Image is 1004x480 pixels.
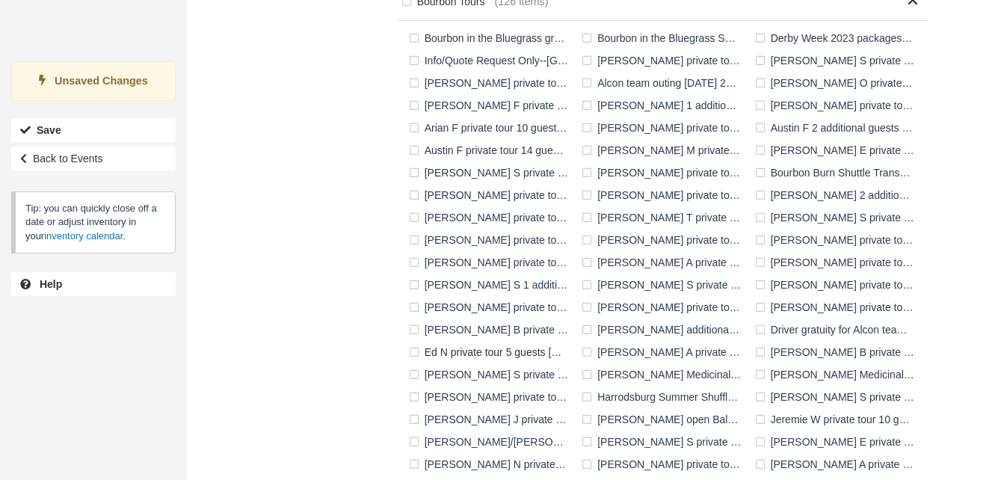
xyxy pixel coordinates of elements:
[44,230,123,241] a: inventory calendar
[405,319,578,341] label: [PERSON_NAME] B private tour 12 guests [DATE]
[751,233,924,245] span: Chris C private tour 10 guests 10-5-2025
[751,458,924,470] span: Jonathan A private tour 8 guests 9-5-2025
[405,408,578,431] label: [PERSON_NAME] J private tour 4 guests [DATE]
[405,229,578,251] label: [PERSON_NAME] private tour 5 guests [DATE]
[578,211,751,223] span: Carson T private tour 11 guests 9-19-2025
[578,27,751,49] label: Bourbon in the Bluegrass Small Group Tours-[GEOGRAPHIC_DATA] area pickup (up to 4 guests) - 2025
[405,301,578,313] span: David C private tour 2 guests 10-17
[578,72,751,94] label: Alcon team outing [DATE] 24 guests
[11,191,176,253] p: Tip: you can quickly close off a date or adjust inventory in your .
[578,341,751,363] label: [PERSON_NAME] A private tour 2 guests [DATE]
[578,206,751,229] label: [PERSON_NAME] T private tour 11 guests [DATE]
[751,144,924,156] span: Bernard E private tour 6 guests on 10-2-25 and 3 guests on 10-3-25
[751,99,924,111] span: Andrew H private tour 11 guests 6-14-2025
[578,161,751,184] label: [PERSON_NAME] private tour 8 guests [DATE]
[751,278,924,290] span: Daniel P private tour 3 guests 10-23-2025
[578,229,751,251] label: [PERSON_NAME] private tour 2 guests [DATE] and [DATE]
[751,319,924,341] label: Driver gratuity for Alcon team outing
[751,256,924,268] span: Corey G private tour 8 guests 6-21-2025
[578,390,751,402] span: Harrodsburg Summer Shuffle Transportation
[751,274,924,296] label: [PERSON_NAME] private tour 3 guests [DATE]
[578,319,751,341] label: [PERSON_NAME] additional costs
[578,431,751,453] label: [PERSON_NAME] S private tour 10 guests [DATE]
[405,431,578,453] label: [PERSON_NAME]/[PERSON_NAME] private tour 8 guests 10-14 and 10-15
[578,296,751,319] label: [PERSON_NAME] private tour 2 guests [DATE]
[751,386,924,408] label: [PERSON_NAME] S private tour 2 guests [DATE]
[751,251,924,274] label: [PERSON_NAME] private tour 8 guests [DATE]
[578,184,751,206] label: [PERSON_NAME] private tour 4 guests [DATE]
[405,27,578,49] label: Bourbon in the Bluegrass groups of 6 or more
[405,345,578,357] span: Ed N private tour 5 guests 10-18-2025
[751,413,924,425] span: Jeremie W private tour 10 guests 9-26-2025
[578,233,751,245] span: Chris B private tour 2 guests 8-20 and 8-21-2025
[751,161,924,184] label: Bourbon Burn Shuttle Transportation [DATE] and [DATE]
[578,256,751,268] span: Christopher A private tour 6 guests 9-11-2025
[578,117,751,139] label: [PERSON_NAME] private tour 2 guests [DATE]
[578,49,751,72] label: [PERSON_NAME] private tour 4 guests [DATE]
[405,99,578,111] span: Amy F private tour 8 guests 9-13-2025
[405,458,578,470] span: Jill N private tour 8 guests 8-6-2025
[751,139,924,161] label: [PERSON_NAME] E private tour 6 guests on [DATE] and 3 guests on [DATE]
[751,72,924,94] label: [PERSON_NAME] O private tour 5 guest [DATE]
[405,139,578,161] label: Austin F private tour 14 guests [DATE]
[405,161,578,184] label: [PERSON_NAME] S private tour 4 guests [DATE]
[751,368,924,380] span: Gregs Medicinal bourbon tour 8-22-2025
[578,121,751,133] span: Ashley R private tour 2 guests 7-12-2025
[405,435,578,447] span: Jessica/Brad H private tour 8 guests 10-14 and 10-15
[578,413,751,425] span: Jeffrey G open Balance 12 guests 10-12-25
[578,323,751,335] span: Doug K additional costs
[578,99,751,111] span: Andrew H 1 additional guest 6-14-2025
[751,229,924,251] label: [PERSON_NAME] private tour 10 guests [DATE]
[405,31,578,43] span: Bourbon in the Bluegrass groups of 6 or more
[405,76,578,88] span: Alan Z private tour 5 guests 8-22-25
[578,166,751,178] span: Bill C private tour 8 guests 8-6-2025
[40,278,62,290] b: Help
[578,278,751,290] span: Cyndi S private tour 4 guests 7-25-2025
[751,94,924,117] label: [PERSON_NAME] private tour 11 guests [DATE]
[751,390,924,402] span: Jana S private tour 2 guests 10-23-2025
[405,117,578,139] label: Arian F private tour 10 guests [DATE]
[578,139,751,161] label: [PERSON_NAME] M private tour 12 guests 9-24, 9-25 and 9-26
[405,211,578,223] span: Carl P private tour 12 guests 6-20-2025
[11,272,176,296] a: Help
[405,368,578,380] span: Garrett S private tour 5 guests 9-26 and 9-27
[405,323,578,335] span: Dorine B private tour 12 guests 10-17-2025
[11,147,176,170] a: Back to Events
[751,301,924,313] span: Don K private tour 8 guests 11-15-2025
[751,117,924,139] label: Austin F 2 additional guests [DATE]
[578,76,751,88] span: Alcon team outing 7-31-25 24 guests
[405,54,578,66] span: Info/Quote Request Only--Lexington/Louisville Area Private/Custom Kentucky Bourbon Trail Tours ca...
[751,341,924,363] label: [PERSON_NAME] B private tour 4 guests [DATE]
[405,144,578,156] span: Austin F private tour 14 guests 8-15-2025
[578,251,751,274] label: [PERSON_NAME] A private tour 6 guests [DATE]
[405,274,578,296] label: [PERSON_NAME] S 1 additional guest [DATE]
[751,166,924,178] span: Bourbon Burn Shuttle Transportation 9-26-2025 and 9-27-2025
[405,386,578,408] label: [PERSON_NAME] private tour 2 days 2 guests 10-8 and 10-9
[751,27,924,49] label: Derby Week 2023 packages-informational inquiries only
[405,256,578,268] span: Chris G private tour 3 guests 8-6-2025
[751,31,924,43] span: Derby Week 2023 packages-informational inquiries only
[405,184,578,206] label: [PERSON_NAME] private tour 6 guests [DATE]
[405,341,578,363] label: Ed N private tour 5 guests [DATE]
[405,206,578,229] label: [PERSON_NAME] private tour 12 guests [DATE]
[751,76,924,88] span: Amanda O private tour 5 guest 10-10-2025
[11,118,176,142] button: Save
[405,49,578,72] label: Info/Quote Request Only--[GEOGRAPHIC_DATA]/[GEOGRAPHIC_DATA] Area Private/Custom [US_STATE] Bourb...
[578,274,751,296] label: [PERSON_NAME] S private tour 4 guests [DATE]
[405,233,578,245] span: Chad H private tour 5 guests 9-5-2025
[405,188,578,200] span: Brad Z private tour 6 guests 6-2-2025
[405,278,578,290] span: Cyndi S 1 additional guest 7-25-25
[751,323,924,335] span: Driver gratuity for Alcon team outing
[405,363,578,386] label: [PERSON_NAME] S private tour 5 guests 9-26 and 9-27
[55,75,148,87] strong: Unsaved Changes
[578,435,751,447] span: Jessica S private tour 10 guests 9-25-2025
[405,296,578,319] label: [PERSON_NAME] private tour 2 guests 10-17
[578,188,751,200] span: Bruce Rau private tour 4 guests 6-21-2025
[405,453,578,476] label: [PERSON_NAME] N private tour 8 guests [DATE]
[578,408,751,431] label: [PERSON_NAME] open Balance 12 guests [DATE]
[751,49,924,72] label: [PERSON_NAME] S private tour 2 guests [DATE]
[578,368,751,380] span: Gregs Medicinal bourbon tour 8-21-2025
[578,54,751,66] span: Adam T private tour 4 guests 6-21-2025
[578,31,751,43] span: Bourbon in the Bluegrass Small Group Tours-Lexington area pickup (up to 4 guests) - 2025
[405,390,578,402] span: Harold M private tour 2 days 2 guests 10-8 and 10-9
